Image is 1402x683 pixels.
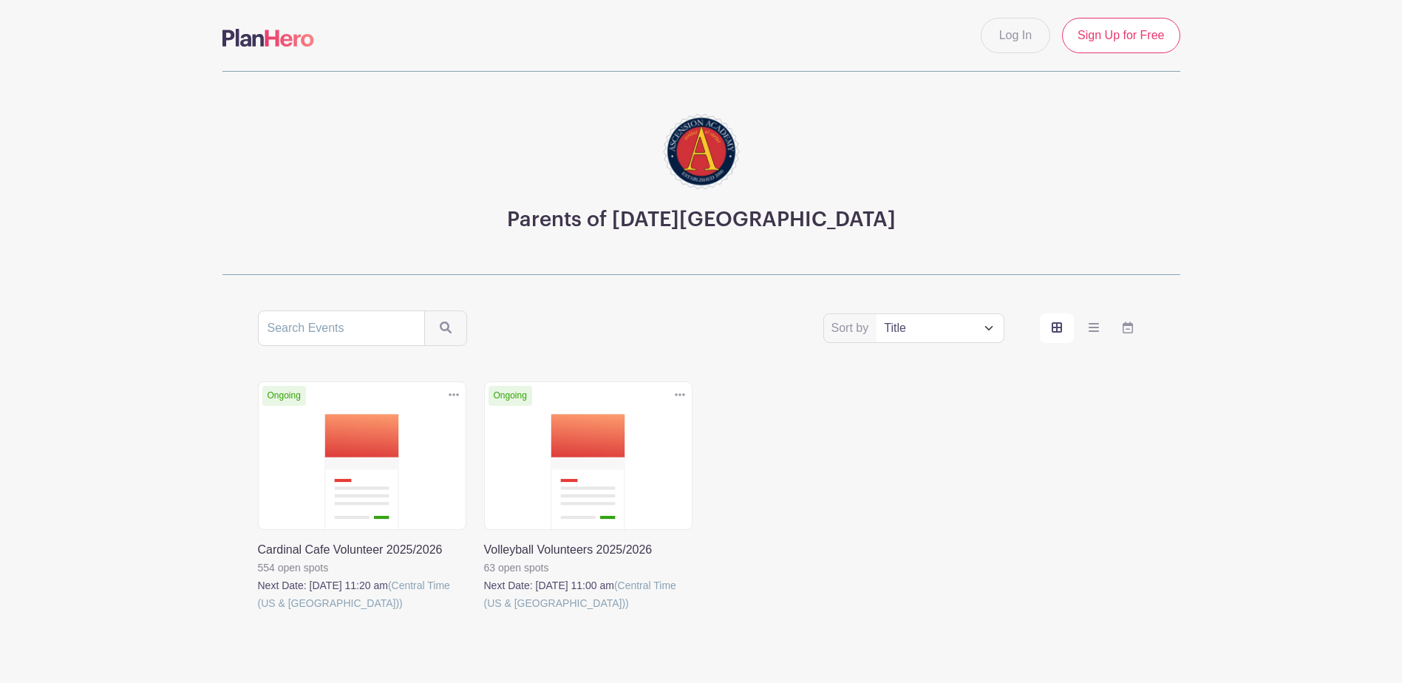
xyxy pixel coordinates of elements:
[258,310,425,346] input: Search Events
[1062,18,1180,53] a: Sign Up for Free
[222,29,314,47] img: logo-507f7623f17ff9eddc593b1ce0a138ce2505c220e1c5a4e2b4648c50719b7d32.svg
[657,107,746,196] img: ascension-academy-logo.png
[507,208,896,233] h3: Parents of [DATE][GEOGRAPHIC_DATA]
[981,18,1050,53] a: Log In
[831,319,874,337] label: Sort by
[1040,313,1145,343] div: order and view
